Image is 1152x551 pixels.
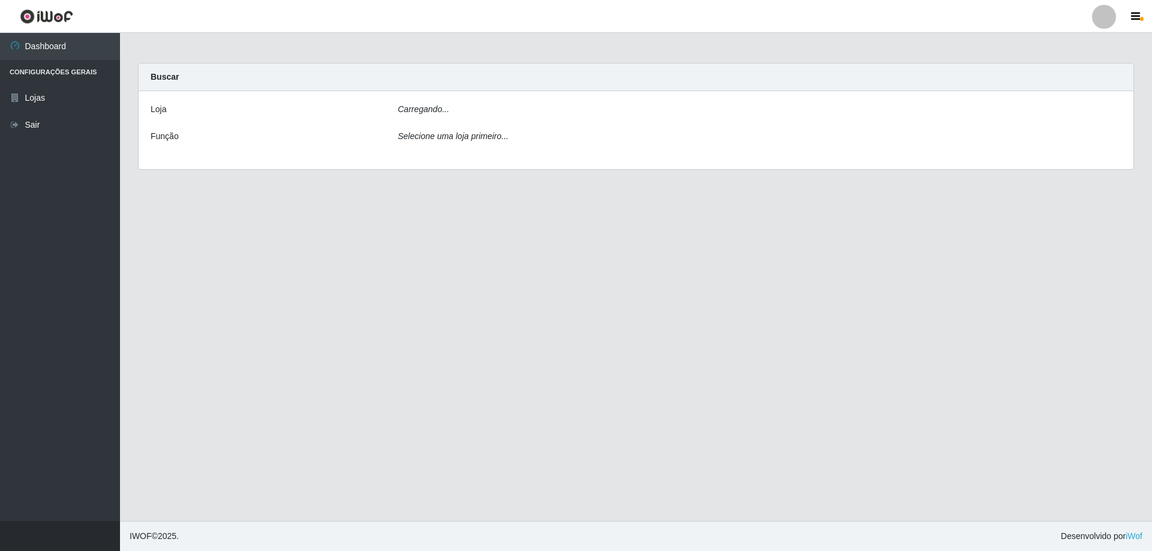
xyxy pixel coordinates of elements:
span: Desenvolvido por [1061,530,1142,543]
label: Loja [151,103,166,116]
strong: Buscar [151,72,179,82]
span: IWOF [130,531,152,541]
span: © 2025 . [130,530,179,543]
i: Selecione uma loja primeiro... [398,131,508,141]
label: Função [151,130,179,143]
img: CoreUI Logo [20,9,73,24]
i: Carregando... [398,104,449,114]
a: iWof [1126,531,1142,541]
